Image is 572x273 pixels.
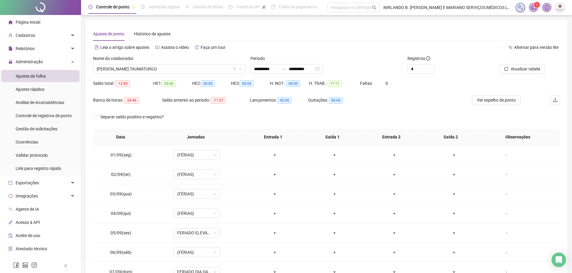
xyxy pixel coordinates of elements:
[195,45,199,49] span: history
[177,189,216,198] span: (FÉRIAS)
[407,55,430,62] span: Registros
[177,228,216,237] span: FERIADO ELEVAÇÃO DO AMAZONAS A CATEGORIA DE PROVÍNCIA
[16,140,38,144] span: Ocorrências
[282,67,286,71] span: swap-right
[250,210,300,217] div: +
[93,129,148,145] th: Data
[93,55,138,62] label: Nome do colaborador
[328,80,342,87] span: 71:11
[88,5,92,9] span: clock-circle
[383,4,512,11] span: NIRLANDO B. [PERSON_NAME] E MARIANO SERVIÇOS MÉDICOS LTDA
[303,129,362,145] th: Saída 1
[185,5,189,9] span: sun
[155,45,159,49] span: youtube
[64,264,68,268] span: left
[16,20,40,25] span: Página inicial
[369,171,419,178] div: +
[489,171,524,178] div: -
[429,249,479,256] div: +
[517,4,524,11] img: sparkle-icon.fc2bf0ac1784a2077858766a79e2daf3.svg
[309,80,360,87] div: H. TRAB.:
[480,129,555,145] th: Observações
[511,66,540,72] span: Atualizar tabela
[97,64,242,73] span: SOYARA GUIMARÃES TAUMATURGO
[161,45,189,50] span: Assista o vídeo
[369,249,419,256] div: +
[31,262,37,268] span: instagram
[110,230,131,235] span: 05/09(sex)
[134,31,171,36] span: Histórico de ajustes
[110,250,132,255] span: 06/09(sáb)
[16,113,72,118] span: Controle de registros de ponto
[279,4,317,9] span: Folha de pagamento
[201,45,225,50] span: Faça um tour
[16,220,40,225] span: Acesso à API
[8,20,13,24] span: home
[233,67,236,71] span: filter
[310,249,360,256] div: +
[141,5,145,9] span: file-done
[429,191,479,197] div: +
[369,230,419,236] div: +
[421,129,480,145] th: Saída 2
[270,80,309,87] div: H. NOT.:
[240,80,254,87] span: 00:00
[16,180,39,185] span: Exportações
[329,97,343,104] span: 00:00
[13,262,19,268] span: facebook
[386,81,388,86] span: 0
[162,97,250,104] div: Saldo anterior ao período:
[201,80,215,87] span: 00:00
[8,194,13,198] span: sync
[100,45,149,50] span: Leia o artigo sobre ajustes
[8,247,13,251] span: solution
[372,5,377,10] span: search
[485,134,551,140] span: Observações
[250,97,308,104] div: Lançamentos:
[429,152,479,158] div: +
[16,46,35,51] span: Relatórios
[177,170,216,179] span: (FÉRIAS)
[553,98,558,102] span: upload
[8,60,13,64] span: lock
[250,230,300,236] div: +
[262,5,266,9] span: pushpin
[177,248,216,257] span: (FÉRIAS)
[148,129,244,145] th: Jornadas
[277,97,292,104] span: 00:00
[93,31,124,36] span: Ajustes de ponto
[286,80,300,87] span: 00:00
[16,246,47,251] span: Atestado técnico
[239,67,242,71] span: down
[271,5,275,9] span: book
[244,129,303,145] th: Entrada 1
[111,211,131,216] span: 04/09(qui)
[489,230,524,236] div: -
[489,152,524,158] div: -
[236,4,260,9] span: Painel do DP
[489,191,524,197] div: -
[544,5,549,10] span: bell
[8,33,13,37] span: user-add
[96,4,129,9] span: Controle de ponto
[369,210,419,217] div: +
[429,171,479,178] div: +
[555,3,564,12] img: 19775
[16,166,61,171] span: Link para registro rápido
[504,67,508,71] span: reload
[472,95,521,105] button: Ver espelho de ponto
[95,45,99,49] span: file-text
[177,209,216,218] span: (FÉRIAS)
[429,230,479,236] div: +
[192,80,231,87] div: HE 2:
[310,171,360,178] div: +
[211,97,226,104] span: -11:57
[8,233,13,238] span: audit
[508,45,513,49] span: swap
[534,2,540,8] sup: 1
[93,97,162,104] div: Banco de horas:
[132,5,135,9] span: pushpin
[429,210,479,217] div: +
[22,262,28,268] span: linkedin
[16,33,35,38] span: Cadastros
